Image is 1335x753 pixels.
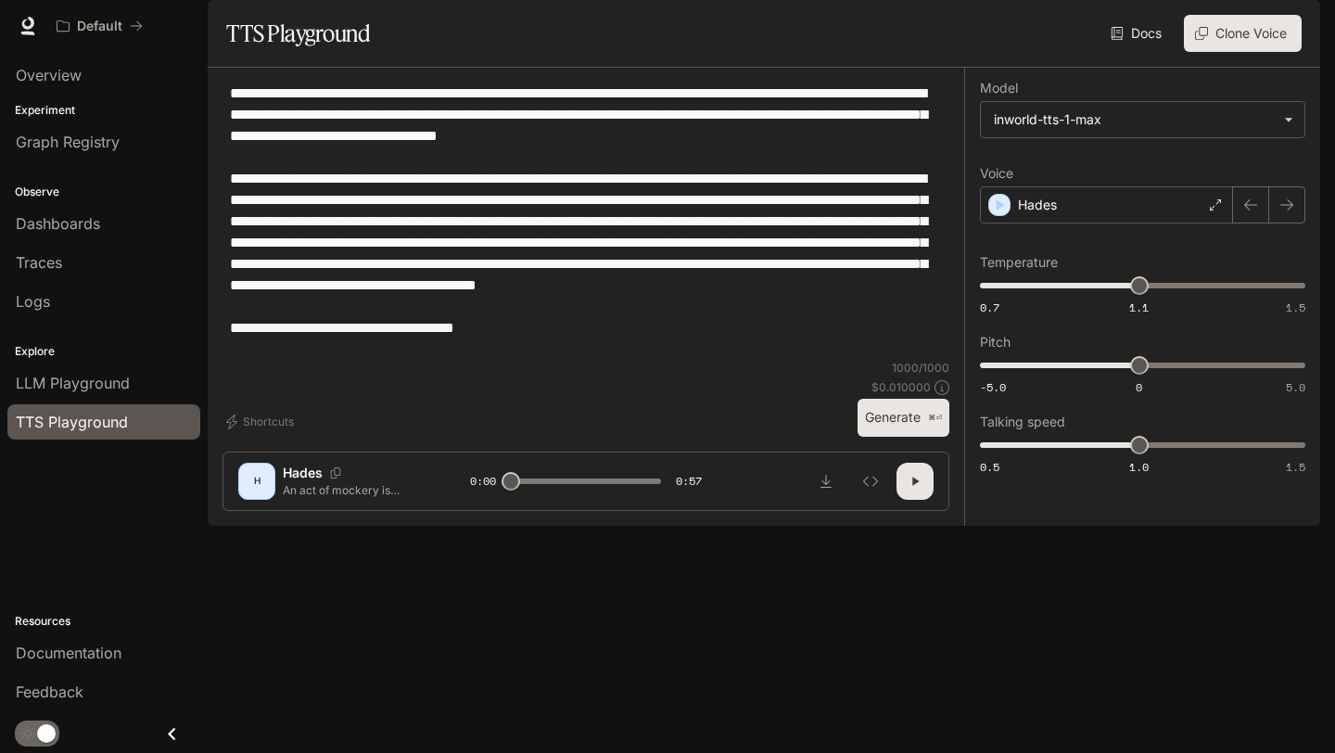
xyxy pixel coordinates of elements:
[1184,15,1302,52] button: Clone Voice
[1286,300,1305,315] span: 1.5
[980,336,1011,349] p: Pitch
[1286,379,1305,395] span: 5.0
[980,82,1018,95] p: Model
[1286,459,1305,475] span: 1.5
[1129,459,1149,475] span: 1.0
[858,399,949,437] button: Generate⌘⏎
[807,463,845,500] button: Download audio
[994,110,1275,129] div: inworld-tts-1-max
[852,463,889,500] button: Inspect
[226,15,370,52] h1: TTS Playground
[470,472,496,491] span: 0:00
[980,256,1058,269] p: Temperature
[283,464,323,482] p: Hades
[980,459,999,475] span: 0.5
[980,415,1065,428] p: Talking speed
[48,7,151,45] button: All workspaces
[1129,300,1149,315] span: 1.1
[283,482,426,498] p: An act of mockery is dehumanizing, regardless of history. [PERSON_NAME]'s "whiteface" has the pot...
[323,467,349,479] button: Copy Voice ID
[981,102,1304,137] div: inworld-tts-1-max
[980,300,999,315] span: 0.7
[1136,379,1142,395] span: 0
[222,407,301,437] button: Shortcuts
[980,167,1013,180] p: Voice
[242,466,272,496] div: H
[980,379,1006,395] span: -5.0
[928,413,942,424] p: ⌘⏎
[1107,15,1169,52] a: Docs
[77,19,122,34] p: Default
[1018,196,1057,214] p: Hades
[676,472,702,491] span: 0:57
